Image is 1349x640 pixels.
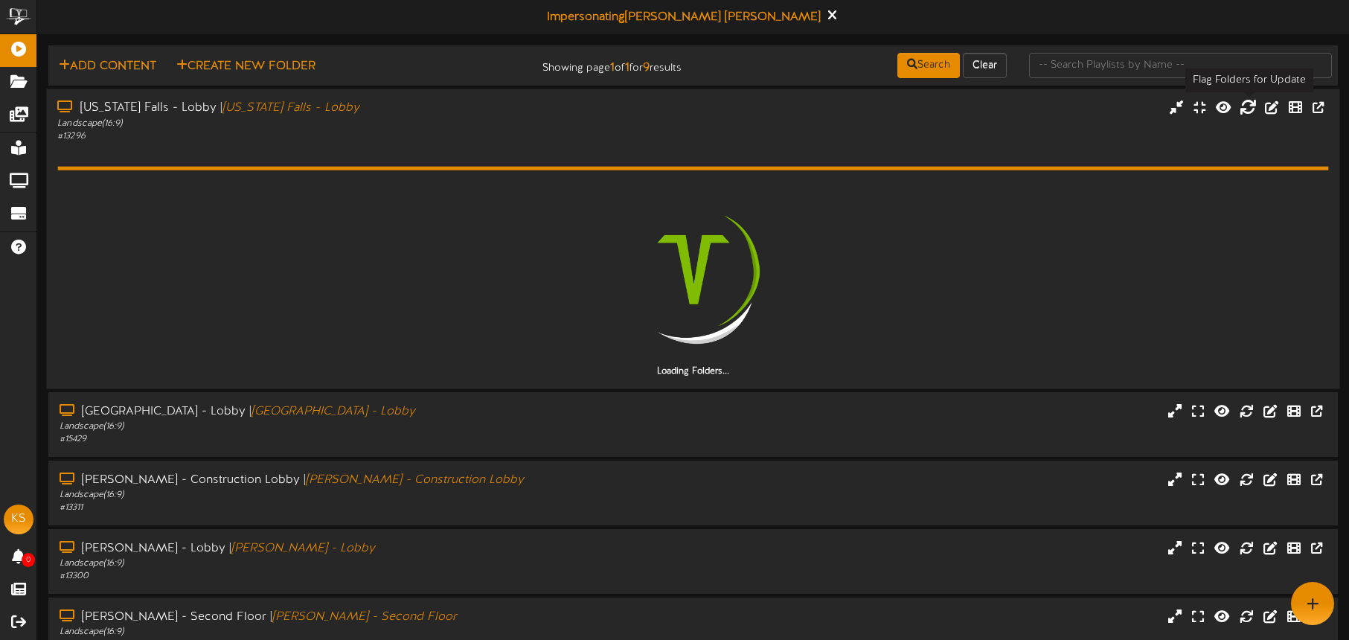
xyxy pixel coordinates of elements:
div: Landscape ( 16:9 ) [60,489,574,502]
strong: 1 [625,61,629,74]
div: [PERSON_NAME] - Construction Lobby | [60,472,574,489]
div: Landscape ( 16:9 ) [60,626,574,639]
strong: 1 [610,61,615,74]
button: Clear [963,53,1007,78]
i: [PERSON_NAME] - Lobby [231,542,375,555]
div: # 13300 [60,570,574,583]
i: [US_STATE] Falls - Lobby [222,101,359,115]
img: loading-spinner-2.png [597,174,789,365]
div: # 13311 [60,502,574,514]
div: # 13296 [57,129,574,142]
button: Create New Folder [172,57,320,76]
div: Landscape ( 16:9 ) [57,117,574,129]
button: Add Content [54,57,161,76]
strong: 9 [643,61,650,74]
i: [GEOGRAPHIC_DATA] - Lobby [251,405,415,418]
div: [US_STATE] Falls - Lobby | [57,100,574,117]
input: -- Search Playlists by Name -- [1029,53,1332,78]
div: Landscape ( 16:9 ) [60,420,574,433]
strong: Loading Folders... [657,365,728,376]
i: [PERSON_NAME] - Construction Lobby [306,473,524,487]
div: [GEOGRAPHIC_DATA] - Lobby | [60,403,574,420]
div: KS [4,505,33,534]
div: [PERSON_NAME] - Lobby | [60,540,574,557]
span: 0 [22,553,35,567]
button: Search [897,53,960,78]
div: Landscape ( 16:9 ) [60,557,574,570]
div: [PERSON_NAME] - Second Floor | [60,609,574,626]
i: [PERSON_NAME] - Second Floor [272,610,457,624]
div: # 15429 [60,433,574,446]
div: Showing page of for results [476,51,693,77]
